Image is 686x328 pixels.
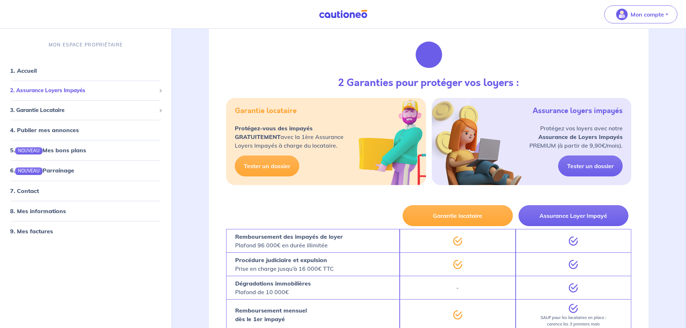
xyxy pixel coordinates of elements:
[538,133,623,140] strong: Assurance de Loyers Impayés
[519,205,628,226] button: Assurance Loyer Impayé
[631,10,664,19] p: Mon compte
[3,224,169,238] div: 9. Mes factures
[616,9,628,20] img: illu_account_valid_menu.svg
[316,10,370,19] img: Cautioneo
[235,232,343,250] p: Plafond 96 000€ en durée illimitée
[10,167,74,174] a: 6.NOUVEAUParrainage
[10,126,79,134] a: 4. Publier mes annonces
[235,107,297,115] h5: Garantie locataire
[235,256,327,264] strong: Procédure judiciaire et expulsion
[235,125,313,140] strong: Protégez-vous des impayés GRATUITEMENT
[49,41,123,48] p: MON ESPACE PROPRIÉTAIRE
[235,124,344,150] p: avec la 1ère Assurance Loyers Impayés à charge du locataire.
[10,228,53,235] a: 9. Mes factures
[3,184,169,198] div: 7. Contact
[3,63,169,78] div: 1. Accueil
[235,233,343,240] strong: Remboursement des impayés de loyer
[533,107,623,115] h5: Assurance loyers impayés
[235,256,334,273] p: Prise en charge jusqu’à 16 000€ TTC
[409,35,448,74] img: justif-loupe
[10,67,37,74] a: 1. Accueil
[400,276,515,299] div: -
[3,204,169,218] div: 8. Mes informations
[10,86,156,95] span: 2. Assurance Loyers Impayés
[541,315,606,327] em: SAUF pour les locataires en place : carence les 3 premiers mois
[235,307,307,323] strong: Remboursement mensuel dès le 1er impayé
[604,5,677,23] button: illu_account_valid_menu.svgMon compte
[235,156,299,176] a: Tester un dossier
[10,106,156,114] span: 3. Garantie Locataire
[3,123,169,137] div: 4. Publier mes annonces
[403,205,512,226] button: Garantie locataire
[529,124,623,150] p: Protégez vos loyers avec notre PREMIUM (à partir de 9,90€/mois).
[235,279,311,296] p: Plafond de 10 000€
[338,77,519,89] h3: 2 Garanties pour protéger vos loyers :
[235,280,311,287] strong: Dégradations immobilières
[3,84,169,98] div: 2. Assurance Loyers Impayés
[10,207,66,215] a: 8. Mes informations
[3,103,169,117] div: 3. Garantie Locataire
[10,147,86,154] a: 5.NOUVEAUMes bons plans
[3,143,169,157] div: 5.NOUVEAUMes bons plans
[3,163,169,178] div: 6.NOUVEAUParrainage
[558,156,623,176] a: Tester un dossier
[10,187,39,194] a: 7. Contact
